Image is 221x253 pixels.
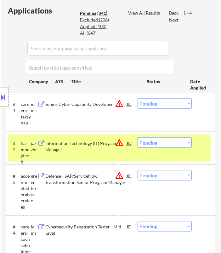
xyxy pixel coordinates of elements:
[115,99,124,108] button: warning_amber
[8,7,70,14] div: Applications
[21,173,31,210] div: accenturefederalservices
[80,23,111,30] div: Applied (100)
[45,173,127,185] div: Defense - SAP/ServiceNow Transformation Senior Program Manager
[31,173,37,204] div: greenhouse
[128,10,162,16] div: View All Results
[115,171,124,180] button: warning_amber
[13,224,16,236] div: #4
[183,10,198,16] div: 1 / 4
[126,137,132,149] div: JD
[126,170,132,181] div: JD
[45,224,127,236] div: Cybersecurity Penetration Tester - Mid-Level
[115,138,124,147] button: warning_amber
[31,224,37,236] div: icims
[80,10,111,16] div: Pending (341)
[190,78,208,91] div: Date Applied
[169,10,179,16] div: Back
[80,30,111,36] div: All (647)
[169,17,179,23] div: Next
[126,221,132,233] div: JD
[80,17,111,23] div: Excluded (206)
[13,173,16,185] div: #3
[147,76,181,87] div: Status
[126,98,132,110] div: JD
